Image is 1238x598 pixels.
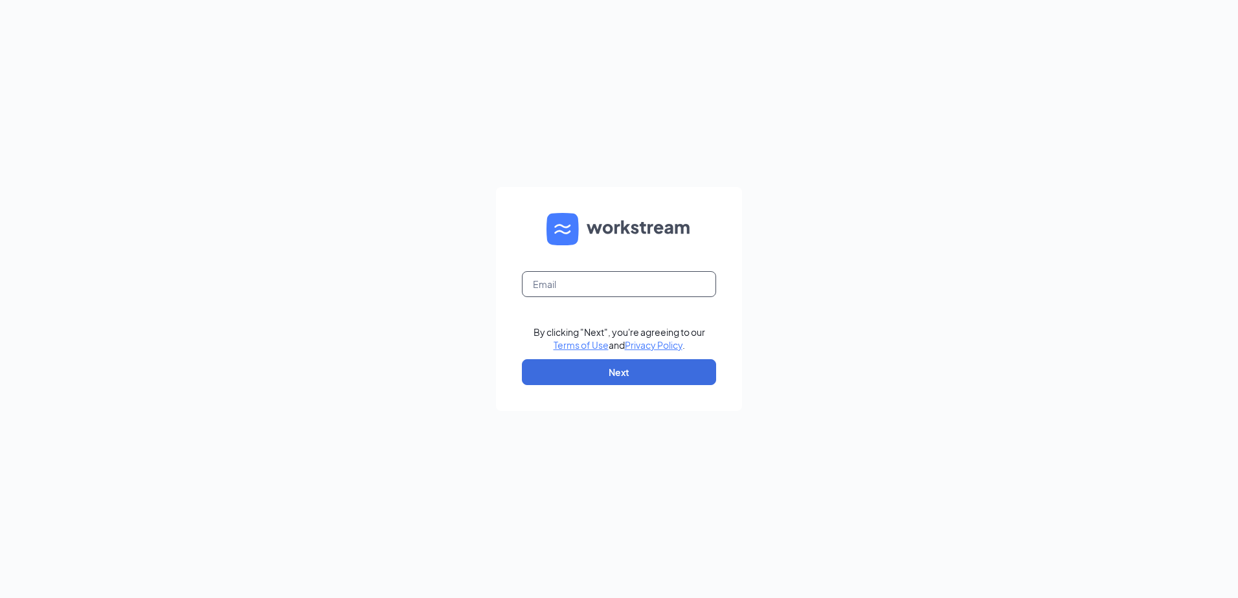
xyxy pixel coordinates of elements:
[522,271,716,297] input: Email
[554,339,609,351] a: Terms of Use
[534,326,705,351] div: By clicking "Next", you're agreeing to our and .
[522,359,716,385] button: Next
[546,213,692,245] img: WS logo and Workstream text
[625,339,682,351] a: Privacy Policy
